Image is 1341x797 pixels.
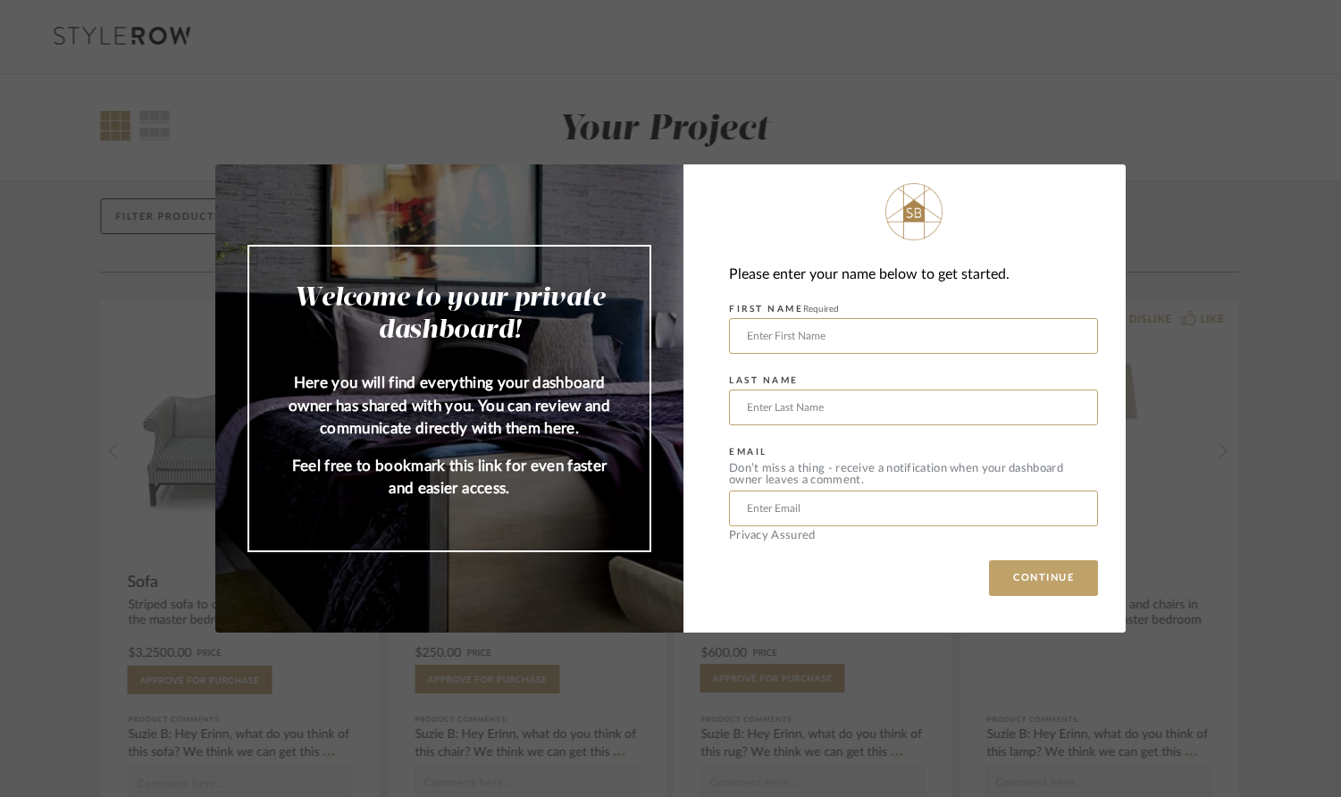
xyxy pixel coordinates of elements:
div: Please enter your name below to get started. [729,263,1098,287]
div: Don’t miss a thing - receive a notification when your dashboard owner leaves a comment. [729,463,1098,486]
label: EMAIL [729,447,767,457]
input: Enter First Name [729,318,1098,354]
input: Enter Last Name [729,390,1098,425]
p: Feel free to bookmark this link for even faster and easier access. [285,455,614,500]
h2: Welcome to your private dashboard! [285,282,614,347]
label: LAST NAME [729,375,799,386]
span: Required [803,305,839,314]
button: CONTINUE [989,560,1098,596]
label: FIRST NAME [729,304,839,315]
p: Here you will find everything your dashboard owner has shared with you. You can review and commun... [285,372,614,440]
div: Privacy Assured [729,530,1098,541]
input: Enter Email [729,491,1098,526]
